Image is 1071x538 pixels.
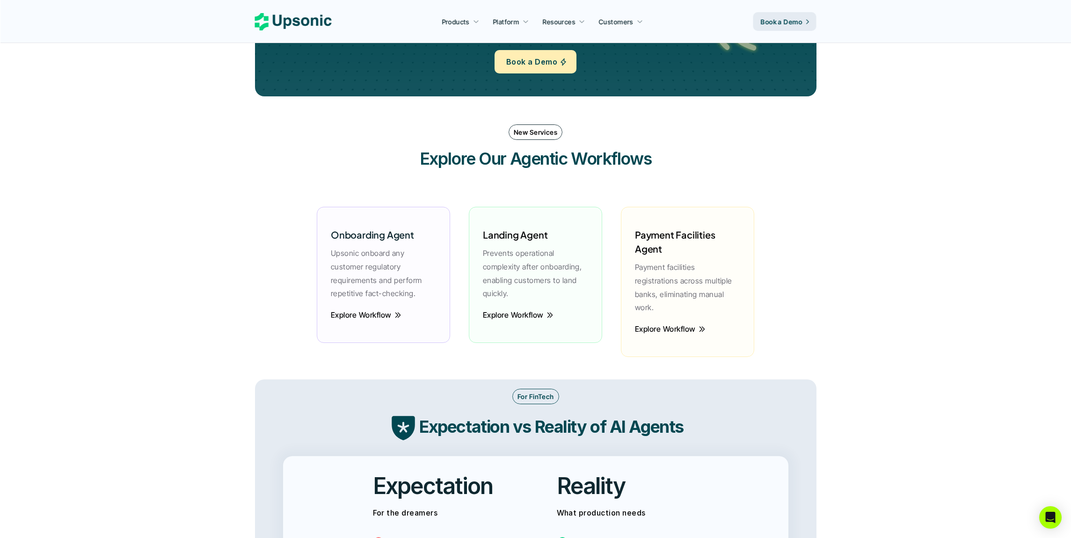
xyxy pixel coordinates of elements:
[599,17,634,27] p: Customers
[557,506,699,520] p: What production needs
[635,322,696,336] p: Explore Workflow
[761,17,802,27] p: Book a Demo
[395,147,676,170] h3: Explore Our Agentic Workflows
[753,12,816,31] a: Book a Demo
[635,261,740,314] p: Payment facilities registrations across multiple banks, eliminating manual work.
[419,416,684,437] strong: Expectation vs Reality of AI Agents
[331,228,414,242] h6: Onboarding Agent
[1039,506,1062,529] div: Open Intercom Messenger
[331,247,436,300] p: Upsonic onboard any customer regulatory requirements and perform repetitive fact-checking.
[331,308,392,322] p: Explore Workflow
[442,17,469,27] p: Products
[506,55,557,69] p: Book a Demo
[373,470,493,502] h2: Expectation
[373,506,515,520] p: For the dreamers
[483,308,544,322] p: Explore Workflow
[483,247,588,300] p: Prevents operational complexity after onboarding, enabling customers to land quickly.
[517,392,554,401] p: For FinTech
[495,50,576,73] a: Book a Demo
[436,13,485,30] a: Products
[635,228,740,256] h6: Payment Facilities Agent
[557,470,626,502] h2: Reality
[514,127,557,137] p: New Services
[543,17,576,27] p: Resources
[493,17,519,27] p: Platform
[483,228,547,242] h6: Landing Agent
